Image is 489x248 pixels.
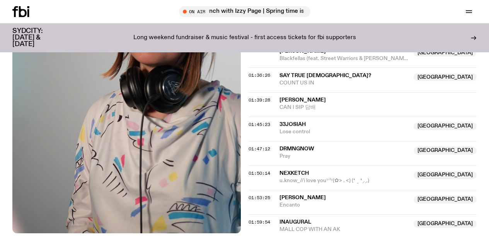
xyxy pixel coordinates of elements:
[279,201,409,209] span: Encanto
[279,177,409,184] span: u.know_//i love youˢⁱˡˡʸ(✿> . <) (❛ ˍ ❛⸝⸝)
[133,34,356,41] p: Long weekend fundraiser & music festival - first access tickets for fbi supporters
[279,48,326,54] span: [PERSON_NAME]
[249,171,270,176] button: 01:50:14
[249,147,270,151] button: 01:47:12
[414,73,477,81] span: [GEOGRAPHIC_DATA]
[249,122,270,127] button: 01:45:23
[179,6,310,17] button: On AirLunch with Izzy Page | Spring time is HERE!!!!
[279,219,311,225] span: INAUGURAL
[249,195,270,201] span: 01:53:25
[279,79,409,87] span: COUNT US IN
[279,104,477,111] span: CAN I SIP 담배
[279,226,409,233] span: MALL COP WITH AN AK
[249,170,270,176] span: 01:50:14
[414,49,477,57] span: [GEOGRAPHIC_DATA]
[279,122,306,127] span: 33josiah
[414,196,477,203] span: [GEOGRAPHIC_DATA]
[414,171,477,179] span: [GEOGRAPHIC_DATA]
[12,28,62,48] h3: SYDCITY: [DATE] & [DATE]
[279,55,409,62] span: Blackfellas (feat. Street Warriors & [PERSON_NAME])
[249,121,270,127] span: 01:45:23
[249,73,270,77] button: 01:36:26
[414,147,477,155] span: [GEOGRAPHIC_DATA]
[249,220,270,224] button: 01:59:54
[249,98,270,102] button: 01:39:28
[249,97,270,103] span: 01:39:28
[249,72,270,78] span: 01:36:26
[279,195,326,200] span: [PERSON_NAME]
[279,146,314,152] span: DRMNGNOW
[279,170,309,176] span: nexketch
[279,73,371,78] span: Say True [DEMOGRAPHIC_DATA]?
[249,49,270,53] button: 01:25:43
[414,220,477,228] span: [GEOGRAPHIC_DATA]
[279,128,409,136] span: Lose control
[249,196,270,200] button: 01:53:25
[249,219,270,225] span: 01:59:54
[279,97,326,103] span: [PERSON_NAME]
[279,153,409,160] span: Pray
[249,146,270,152] span: 01:47:12
[414,122,477,130] span: [GEOGRAPHIC_DATA]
